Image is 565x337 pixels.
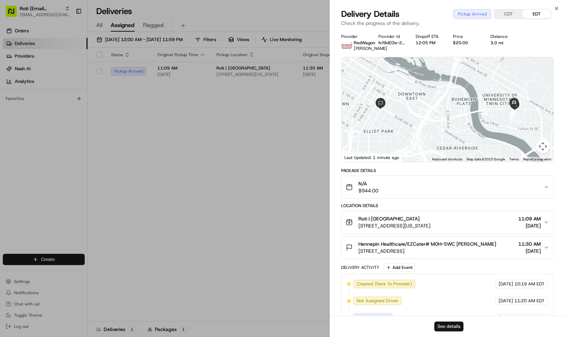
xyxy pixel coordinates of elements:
span: 11:30 AM [518,240,541,247]
span: Pylon [70,119,85,125]
span: Delivery Details [341,8,400,20]
button: Add Event [384,263,415,272]
a: 💻API Documentation [57,99,116,112]
span: Knowledge Base [14,102,54,109]
div: Provider [341,34,367,39]
div: 12:05 PM [416,40,442,46]
div: 1 [508,112,515,120]
span: Created (Sent To Provider) [357,281,412,287]
span: Roti | [GEOGRAPHIC_DATA] [358,215,420,222]
button: Roti | [GEOGRAPHIC_DATA][STREET_ADDRESS][US_STATE]11:09 AM[DATE] [342,211,553,233]
p: Welcome 👋 [7,28,128,40]
span: [PERSON_NAME] [354,46,387,51]
div: $20.00 [453,40,479,46]
input: Clear [18,46,116,53]
button: Hennepin Healthcare/EZCater# M0H-5WC [PERSON_NAME][STREET_ADDRESS]11:30 AM[DATE] [342,236,553,259]
div: Package Details [341,168,554,173]
div: Start new chat [24,67,115,74]
div: 📗 [7,103,13,108]
span: $944.00 [358,187,378,194]
span: 10:19 AM EDT [514,281,545,287]
span: [DATE] [499,298,513,304]
a: Open this area in Google Maps (opens a new window) [343,153,366,162]
span: RedWagon [354,40,375,46]
div: Provider Id [378,34,404,39]
div: 3.0 mi [491,40,517,46]
a: Powered byPylon [50,119,85,125]
span: [STREET_ADDRESS][US_STATE] [358,222,430,229]
button: fcf9d03e-2224-3669-e3e2-08060a7d4c75 [378,40,404,46]
span: [DATE] [499,315,513,321]
span: Map data ©2025 Google [467,157,505,161]
button: See details [434,322,463,331]
button: Map camera controls [536,139,550,153]
span: N/A [358,180,378,187]
span: Not Assigned Driver [357,298,398,304]
img: Nash [7,7,21,21]
span: API Documentation [66,102,113,109]
a: 📗Knowledge Base [4,99,57,112]
button: Start new chat [119,70,128,78]
p: Check the progress of the delivery. [341,20,554,27]
button: EDT [522,9,551,19]
div: Delivery Activity [341,265,379,270]
div: Price [453,34,479,39]
a: Report a map error [523,157,551,161]
span: [DATE] [499,281,513,287]
div: Distance [491,34,517,39]
button: Keyboard shortcuts [432,157,462,162]
span: [STREET_ADDRESS] [358,247,496,255]
span: Hennepin Healthcare/EZCater# M0H-5WC [PERSON_NAME] [358,240,496,247]
a: Terms (opens in new tab) [509,157,519,161]
span: 11:20 AM EDT [514,298,545,304]
div: Last Updated: 1 minute ago [342,153,402,162]
div: Dropoff ETA [416,34,442,39]
img: time_to_eat_nevada_logo [341,40,352,51]
span: [DATE] [518,222,541,229]
img: 1736555255976-a54dd68f-1ca7-489b-9aae-adbdc363a1c4 [7,67,20,80]
span: [DATE] [518,247,541,255]
span: 11:09 AM [518,215,541,222]
span: Assigned Driver [357,315,390,321]
img: Google [343,153,366,162]
div: 💻 [59,103,65,108]
span: 2:46 PM EDT [514,315,541,321]
button: N/A$944.00 [342,176,553,198]
div: We're available if you need us! [24,74,89,80]
div: Location Details [341,203,554,209]
button: CDT [494,9,522,19]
